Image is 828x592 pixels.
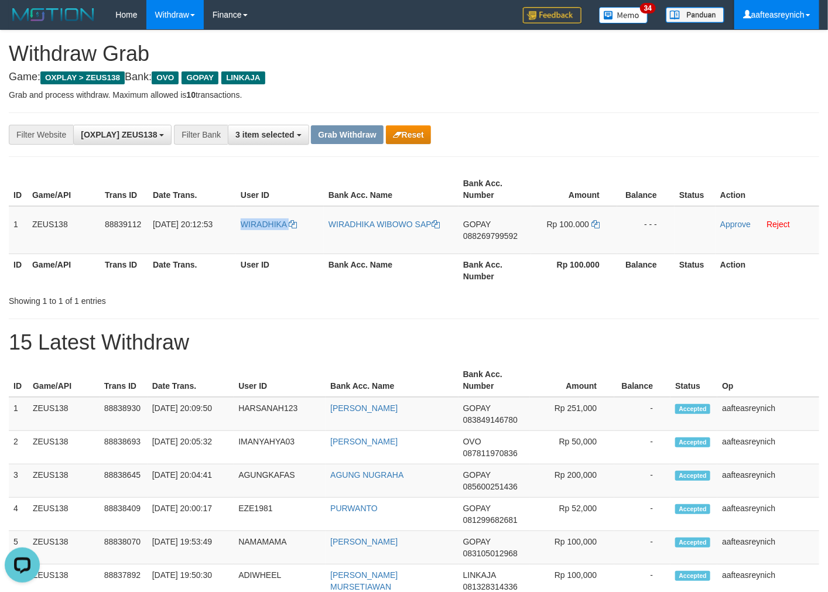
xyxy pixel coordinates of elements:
[716,254,819,287] th: Action
[330,403,398,413] a: [PERSON_NAME]
[28,531,100,564] td: ZEUS138
[614,364,670,397] th: Balance
[716,173,819,206] th: Action
[463,449,518,458] span: Copy 087811970836 to clipboard
[28,364,100,397] th: Game/API
[463,415,518,425] span: Copy 083849146780 to clipboard
[28,397,100,431] td: ZEUS138
[324,254,459,287] th: Bank Acc. Name
[234,431,326,464] td: IMANYAHYA03
[9,331,819,354] h1: 15 Latest Withdraw
[148,531,234,564] td: [DATE] 19:53:49
[530,431,615,464] td: Rp 50,000
[9,206,28,254] td: 1
[100,364,148,397] th: Trans ID
[463,403,491,413] span: GOPAY
[148,464,234,498] td: [DATE] 20:04:41
[9,89,819,101] p: Grab and process withdraw. Maximum allowed is transactions.
[675,437,710,447] span: Accepted
[28,173,100,206] th: Game/API
[717,397,819,431] td: aafteasreynich
[236,254,324,287] th: User ID
[9,6,98,23] img: MOTION_logo.png
[675,504,710,514] span: Accepted
[463,549,518,558] span: Copy 083105012968 to clipboard
[182,71,218,84] span: GOPAY
[617,254,675,287] th: Balance
[9,397,28,431] td: 1
[228,125,309,145] button: 3 item selected
[28,464,100,498] td: ZEUS138
[614,531,670,564] td: -
[675,173,716,206] th: Status
[153,220,213,229] span: [DATE] 20:12:53
[9,125,73,145] div: Filter Website
[148,364,234,397] th: Date Trans.
[81,130,157,139] span: [OXPLAY] ZEUS138
[640,3,656,13] span: 34
[614,397,670,431] td: -
[174,125,228,145] div: Filter Bank
[152,71,179,84] span: OVO
[463,504,491,513] span: GOPAY
[9,464,28,498] td: 3
[234,464,326,498] td: AGUNGKAFAS
[463,515,518,525] span: Copy 081299682681 to clipboard
[148,254,236,287] th: Date Trans.
[100,531,148,564] td: 88838070
[234,364,326,397] th: User ID
[311,125,383,144] button: Grab Withdraw
[9,173,28,206] th: ID
[599,7,648,23] img: Button%20Memo.svg
[463,537,491,546] span: GOPAY
[234,397,326,431] td: HARSANAH123
[148,397,234,431] td: [DATE] 20:09:50
[717,498,819,531] td: aafteasreynich
[28,254,100,287] th: Game/API
[234,531,326,564] td: NAMAMAMA
[186,90,196,100] strong: 10
[330,437,398,446] a: [PERSON_NAME]
[717,464,819,498] td: aafteasreynich
[236,173,324,206] th: User ID
[675,404,710,414] span: Accepted
[530,531,615,564] td: Rp 100,000
[100,498,148,531] td: 88838409
[100,431,148,464] td: 88838693
[463,437,481,446] span: OVO
[459,254,531,287] th: Bank Acc. Number
[675,538,710,547] span: Accepted
[148,498,234,531] td: [DATE] 20:00:17
[326,364,458,397] th: Bank Acc. Name
[591,220,600,229] a: Copy 100000 to clipboard
[463,220,491,229] span: GOPAY
[9,364,28,397] th: ID
[463,482,518,491] span: Copy 085600251436 to clipboard
[100,397,148,431] td: 88838930
[40,71,125,84] span: OXPLAY > ZEUS138
[9,531,28,564] td: 5
[530,364,615,397] th: Amount
[675,471,710,481] span: Accepted
[459,173,531,206] th: Bank Acc. Number
[670,364,717,397] th: Status
[675,571,710,581] span: Accepted
[614,464,670,498] td: -
[530,397,615,431] td: Rp 251,000
[100,254,148,287] th: Trans ID
[617,173,675,206] th: Balance
[675,254,716,287] th: Status
[105,220,141,229] span: 88839112
[9,431,28,464] td: 2
[666,7,724,23] img: panduan.png
[100,173,148,206] th: Trans ID
[717,531,819,564] td: aafteasreynich
[530,464,615,498] td: Rp 200,000
[523,7,581,23] img: Feedback.jpg
[459,364,530,397] th: Bank Acc. Number
[463,570,496,580] span: LINKAJA
[9,254,28,287] th: ID
[547,220,589,229] span: Rp 100.000
[9,42,819,66] h1: Withdraw Grab
[148,173,236,206] th: Date Trans.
